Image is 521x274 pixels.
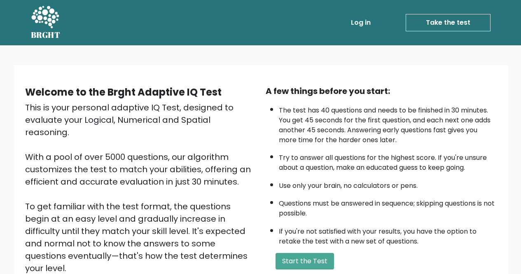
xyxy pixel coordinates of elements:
[279,149,496,173] li: Try to answer all questions for the highest score. If you're unsure about a question, make an edu...
[406,14,491,31] a: Take the test
[276,253,334,269] button: Start the Test
[31,3,61,42] a: BRGHT
[279,101,496,145] li: The test has 40 questions and needs to be finished in 30 minutes. You get 45 seconds for the firs...
[279,194,496,218] li: Questions must be answered in sequence; skipping questions is not possible.
[279,177,496,191] li: Use only your brain, no calculators or pens.
[266,85,496,97] div: A few things before you start:
[25,85,222,99] b: Welcome to the Brght Adaptive IQ Test
[279,222,496,246] li: If you're not satisfied with your results, you have the option to retake the test with a new set ...
[31,30,61,40] h5: BRGHT
[348,14,374,31] a: Log in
